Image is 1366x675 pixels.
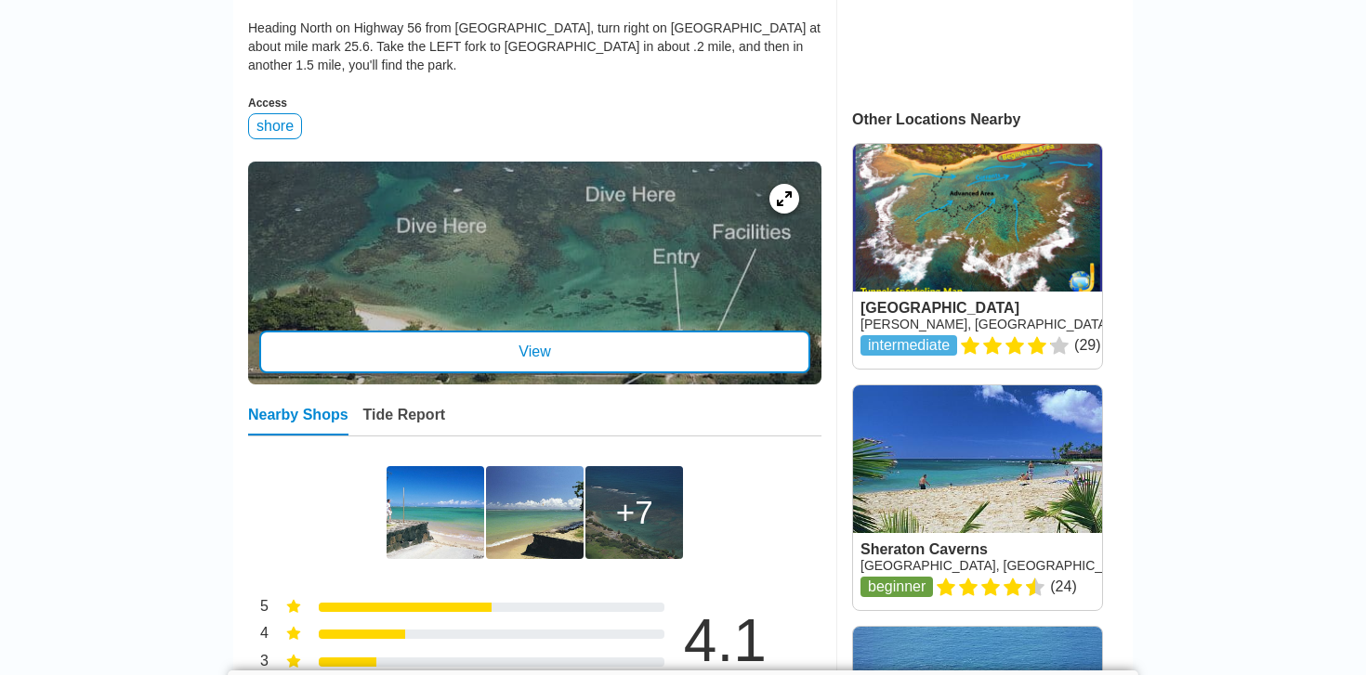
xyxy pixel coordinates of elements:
div: View [259,331,810,373]
div: 5 [248,596,269,620]
div: 4.1 [655,611,795,670]
div: Access [248,97,821,110]
div: shore [248,113,302,139]
div: 4 [248,623,269,647]
img: Anini Beach [486,466,584,559]
div: 7 [616,494,653,531]
div: Tide Report [363,407,446,435]
div: Other Locations Nearby [852,111,1133,128]
div: 3 [248,651,269,675]
a: entry mapView [248,162,821,384]
img: Here is one of the entry points; other entries may be made on several sandy beach locations. [387,466,484,559]
div: Nearby Shops [248,407,348,435]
